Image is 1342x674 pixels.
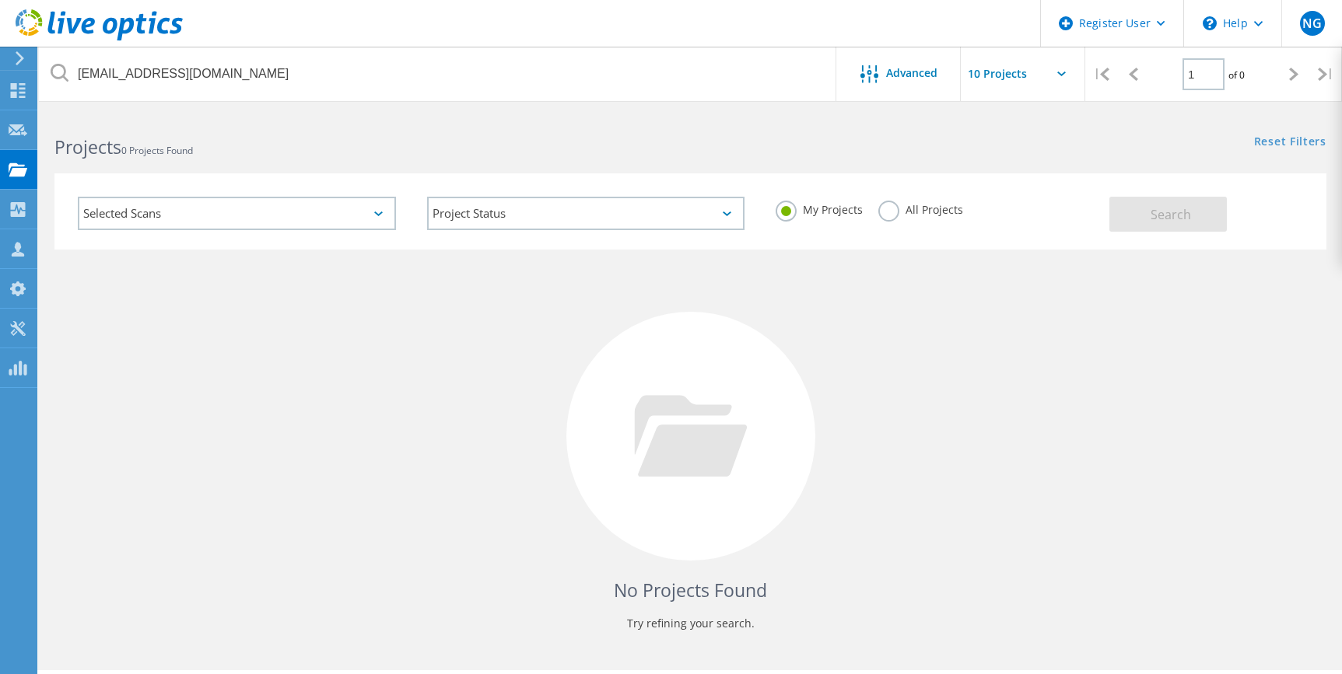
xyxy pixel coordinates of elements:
span: Advanced [886,68,937,79]
p: Try refining your search. [70,611,1311,636]
label: All Projects [878,201,963,215]
span: of 0 [1228,68,1245,82]
input: Search projects by name, owner, ID, company, etc [39,47,837,101]
span: NG [1302,17,1322,30]
label: My Projects [776,201,863,215]
button: Search [1109,197,1227,232]
a: Reset Filters [1254,136,1326,149]
div: | [1085,47,1117,102]
span: Search [1151,206,1191,223]
svg: \n [1203,16,1217,30]
div: Selected Scans [78,197,396,230]
a: Live Optics Dashboard [16,33,183,44]
div: | [1310,47,1342,102]
span: 0 Projects Found [121,144,193,157]
h4: No Projects Found [70,578,1311,603]
b: Projects [54,134,121,159]
div: Project Status [427,197,745,230]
